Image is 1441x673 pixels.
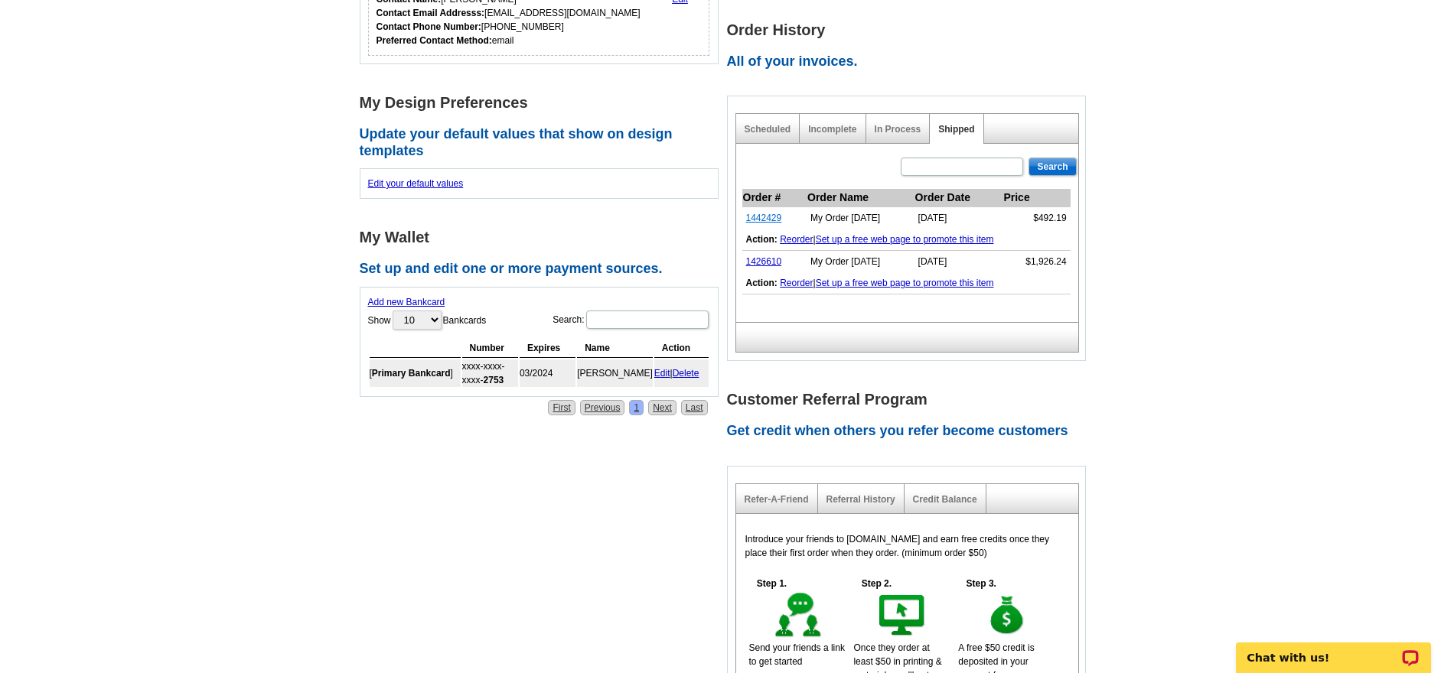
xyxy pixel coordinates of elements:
a: Scheduled [745,124,791,135]
h1: Customer Referral Program [727,392,1094,408]
a: In Process [875,124,921,135]
input: Search: [586,310,709,329]
a: First [548,400,575,415]
h5: Step 2. [853,577,899,590]
span: Send your friends a link to get started [749,642,845,667]
b: Action: [746,278,778,288]
select: ShowBankcards [393,310,442,330]
b: Primary Bankcard [372,368,451,379]
a: Last [681,400,708,415]
a: 1426610 [746,256,782,267]
a: Set up a free web page to promote this item [816,278,994,288]
td: My Order [DATE] [807,207,914,229]
td: $492.19 [1003,207,1070,229]
td: My Order [DATE] [807,251,914,273]
b: Action: [746,234,778,245]
td: [DATE] [914,207,1003,229]
img: step-3.gif [981,590,1034,641]
strong: Preferred Contact Method: [377,35,492,46]
strong: Contact Email Addresss: [377,8,485,18]
a: 1 [629,400,644,415]
a: Previous [580,400,625,415]
h2: Set up and edit one or more payment sources. [360,261,727,278]
h2: Get credit when others you refer become customers [727,423,1094,440]
th: Price [1003,189,1070,207]
strong: Contact Phone Number: [377,21,481,32]
h1: Order History [727,22,1094,38]
label: Show Bankcards [368,309,487,331]
p: Introduce your friends to [DOMAIN_NAME] and earn free credits once they place their first order w... [745,532,1069,560]
h2: All of your invoices. [727,54,1094,70]
a: Edit [654,368,670,379]
a: Incomplete [808,124,856,135]
td: $1,926.24 [1003,251,1070,273]
td: [PERSON_NAME] [577,359,653,387]
h5: Step 3. [958,577,1004,590]
h1: My Design Preferences [360,95,727,111]
a: Refer-A-Friend [745,494,809,505]
td: | [654,359,709,387]
td: xxxx-xxxx-xxxx- [462,359,518,387]
h1: My Wallet [360,229,727,245]
a: 1442429 [746,213,782,223]
a: Next [648,400,676,415]
label: Search: [553,309,709,330]
th: Order # [742,189,807,207]
td: [ ] [370,359,461,387]
a: Reorder [780,234,813,245]
th: Order Date [914,189,1003,207]
td: | [742,272,1071,294]
input: Search [1029,158,1076,176]
th: Expires [520,339,575,358]
td: [DATE] [914,251,1003,273]
td: | [742,229,1071,251]
a: Edit your default values [368,178,464,189]
a: Shipped [938,124,974,135]
th: Name [577,339,653,358]
img: step-2.gif [876,590,929,641]
a: Referral History [826,494,895,505]
iframe: LiveChat chat widget [1226,625,1441,673]
a: Add new Bankcard [368,297,445,307]
td: 03/2024 [520,359,575,387]
strong: 2753 [484,375,504,385]
th: Number [462,339,518,358]
a: Delete [673,368,699,379]
a: Credit Balance [913,494,977,505]
a: Set up a free web page to promote this item [816,234,994,245]
th: Action [654,339,709,358]
h5: Step 1. [749,577,795,590]
img: step-1.gif [772,590,825,641]
a: Reorder [780,278,813,288]
th: Order Name [807,189,914,207]
h2: Update your default values that show on design templates [360,126,727,159]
